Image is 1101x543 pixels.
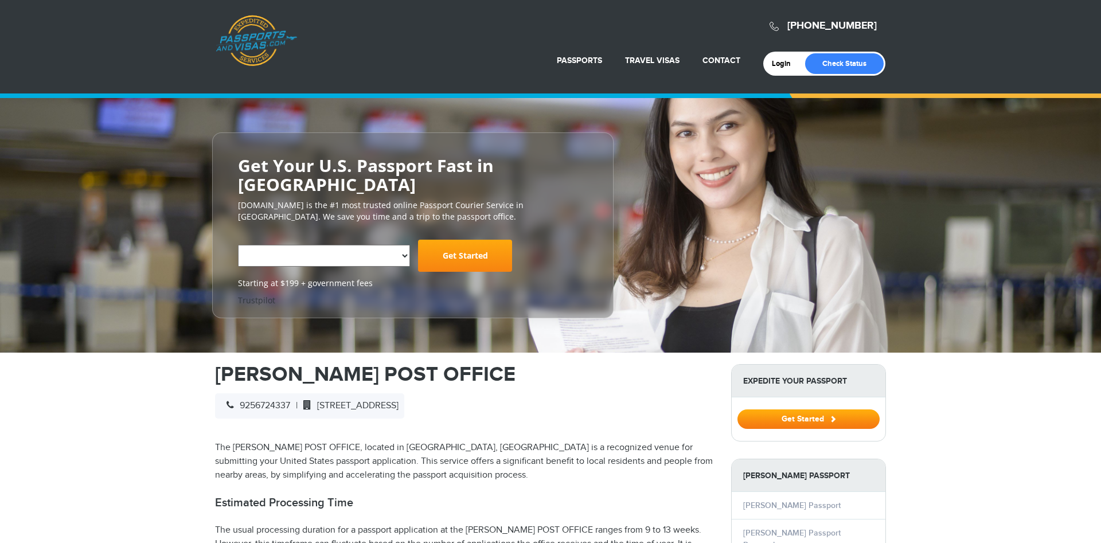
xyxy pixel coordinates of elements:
[702,56,740,65] a: Contact
[732,365,885,397] strong: Expedite Your Passport
[787,19,877,32] a: [PHONE_NUMBER]
[215,364,714,385] h1: [PERSON_NAME] POST OFFICE
[215,393,404,419] div: |
[737,414,880,423] a: Get Started
[418,240,512,272] a: Get Started
[215,441,714,482] p: The [PERSON_NAME] POST OFFICE, located in [GEOGRAPHIC_DATA], [GEOGRAPHIC_DATA] is a recognized ve...
[216,15,297,67] a: Passports & [DOMAIN_NAME]
[298,400,399,411] span: [STREET_ADDRESS]
[557,56,602,65] a: Passports
[238,295,275,306] a: Trustpilot
[238,200,588,222] p: [DOMAIN_NAME] is the #1 most trusted online Passport Courier Service in [GEOGRAPHIC_DATA]. We sav...
[625,56,680,65] a: Travel Visas
[743,501,841,510] a: [PERSON_NAME] Passport
[732,459,885,492] strong: [PERSON_NAME] Passport
[221,400,290,411] span: 9256724337
[737,409,880,429] button: Get Started
[238,278,588,289] span: Starting at $199 + government fees
[772,59,799,68] a: Login
[238,156,588,194] h2: Get Your U.S. Passport Fast in [GEOGRAPHIC_DATA]
[215,496,714,510] h2: Estimated Processing Time
[805,53,884,74] a: Check Status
